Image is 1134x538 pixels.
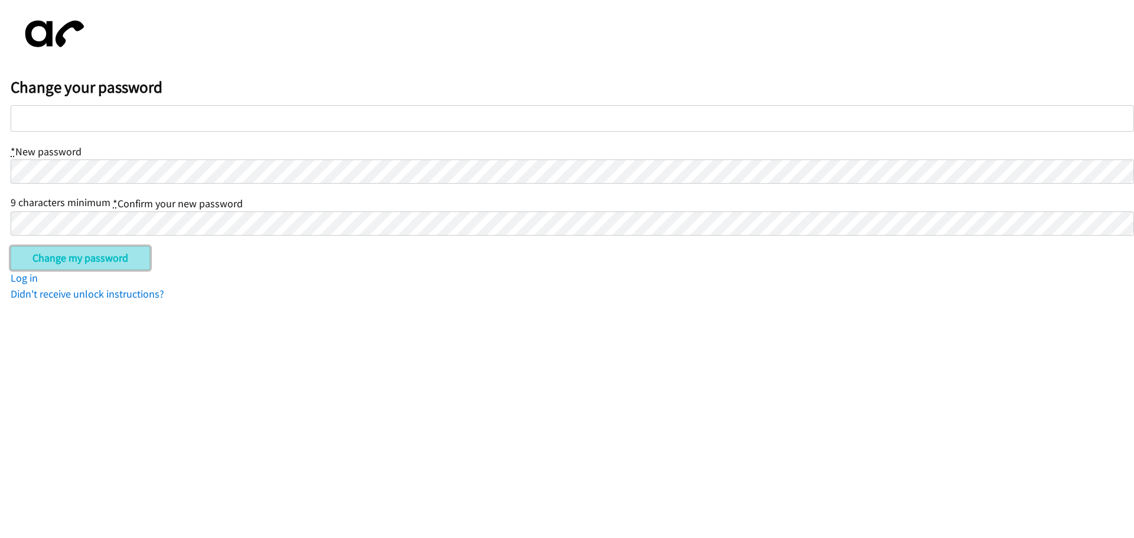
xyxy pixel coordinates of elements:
[11,145,82,158] label: New password
[11,195,110,209] span: 9 characters minimum
[11,11,93,57] img: aphone-8a226864a2ddd6a5e75d1ebefc011f4aa8f32683c2d82f3fb0802fe031f96514.svg
[11,287,164,301] a: Didn't receive unlock instructions?
[11,145,15,158] abbr: required
[113,197,243,210] label: Confirm your new password
[11,77,1134,97] h2: Change your password
[11,246,150,270] input: Change my password
[11,271,38,285] a: Log in
[113,197,118,210] abbr: required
